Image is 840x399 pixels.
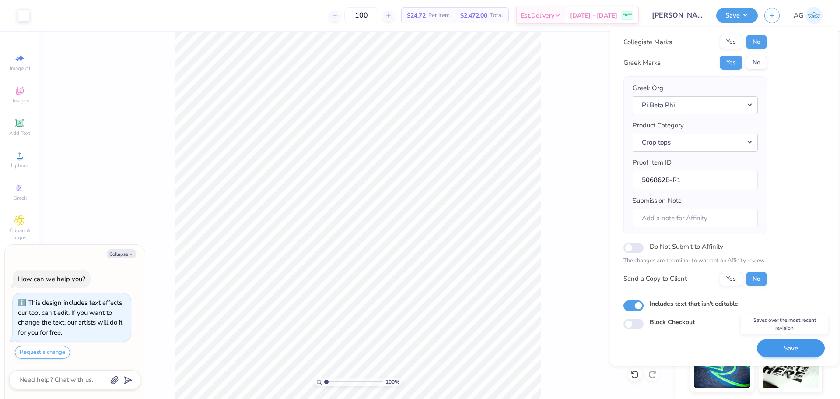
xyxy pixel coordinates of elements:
[18,275,85,283] div: How can we help you?
[521,11,554,20] span: Est. Delivery
[11,162,28,169] span: Upload
[633,209,758,228] input: Add a note for Affinity
[746,56,767,70] button: No
[407,11,426,20] span: $24.72
[385,378,399,386] span: 100 %
[650,299,738,308] label: Includes text that isn't editable
[633,83,663,93] label: Greek Org
[645,7,710,24] input: Untitled Design
[344,7,378,23] input: – –
[633,96,758,114] button: Pi Beta Phi
[741,314,828,334] div: Saves over the most recent revision
[633,134,758,152] button: Crop tops
[794,7,822,24] a: AG
[490,11,503,20] span: Total
[10,97,29,104] span: Designs
[428,11,450,20] span: Per Item
[460,11,487,20] span: $2,472.00
[746,272,767,286] button: No
[570,11,617,20] span: [DATE] - [DATE]
[623,37,672,47] div: Collegiate Marks
[9,130,30,137] span: Add Text
[650,241,723,252] label: Do Not Submit to Affinity
[13,194,27,201] span: Greek
[720,35,742,49] button: Yes
[633,120,684,131] label: Product Category
[720,56,742,70] button: Yes
[107,249,136,258] button: Collapse
[623,257,767,265] p: The changes are too minor to warrant an Affinity review.
[650,318,695,327] label: Block Checkout
[716,8,758,23] button: Save
[623,274,687,284] div: Send a Copy to Client
[15,346,70,359] button: Request a change
[763,345,819,388] img: Water based Ink
[18,298,122,337] div: This design includes text effects our tool can't edit. If you want to change the text, our artist...
[623,58,661,68] div: Greek Marks
[805,7,822,24] img: Aljosh Eyron Garcia
[633,158,672,168] label: Proof Item ID
[10,65,30,72] span: Image AI
[720,272,742,286] button: Yes
[746,35,767,49] button: No
[623,12,632,18] span: FREE
[694,345,750,388] img: Glow in the Dark Ink
[633,196,682,206] label: Submission Note
[757,339,825,357] button: Save
[4,227,35,241] span: Clipart & logos
[794,11,803,21] span: AG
